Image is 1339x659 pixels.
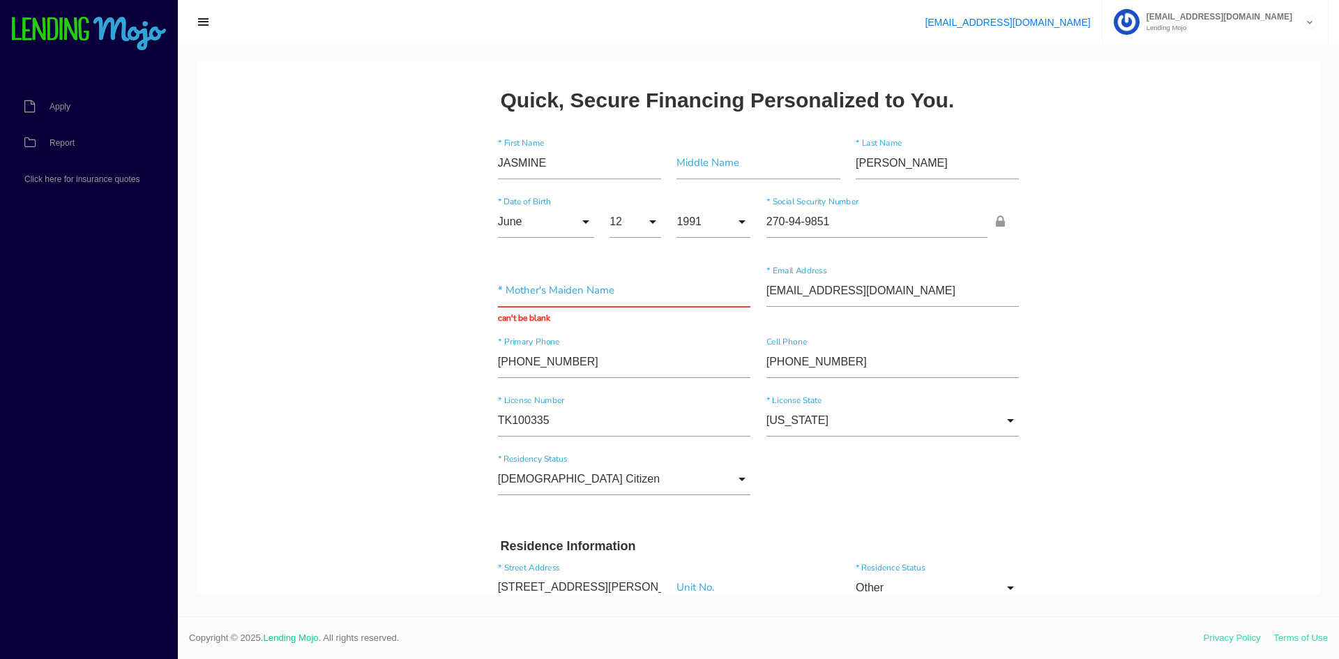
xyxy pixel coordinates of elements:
[1273,633,1328,643] a: Terms of Use
[925,17,1090,28] a: [EMAIL_ADDRESS][DOMAIN_NAME]
[50,139,75,147] span: Report
[10,17,167,52] img: logo-small.png
[1140,24,1292,31] small: Lending Mojo
[304,478,820,494] h3: Residence Information
[24,175,139,183] span: Click here for insurance quotes
[304,28,758,51] h2: Quick, Secure Financing Personalized to You.
[50,103,70,111] span: Apply
[1204,633,1261,643] a: Privacy Policy
[189,631,1204,645] span: Copyright © 2025. . All rights reserved.
[1114,9,1140,35] img: Profile image
[1140,13,1292,21] span: [EMAIL_ADDRESS][DOMAIN_NAME]
[264,633,319,643] a: Lending Mojo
